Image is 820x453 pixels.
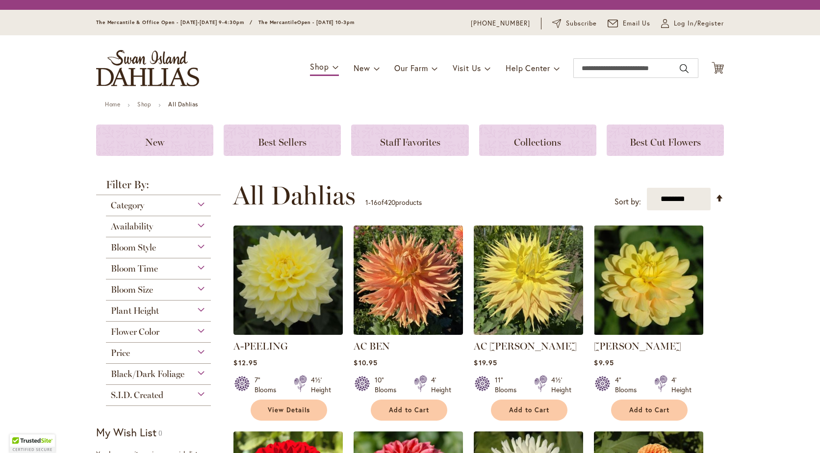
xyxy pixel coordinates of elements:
[111,284,153,295] span: Bloom Size
[233,340,288,352] a: A-PEELING
[611,400,688,421] button: Add to Cart
[474,358,497,367] span: $19.95
[96,19,297,25] span: The Mercantile & Office Open - [DATE]-[DATE] 9-4:30pm / The Mercantile
[566,19,597,28] span: Subscribe
[310,61,329,72] span: Shop
[105,101,120,108] a: Home
[233,358,257,367] span: $12.95
[495,375,522,395] div: 11" Blooms
[297,19,355,25] span: Open - [DATE] 10-3pm
[384,198,395,207] span: 420
[471,19,530,28] a: [PHONE_NUMBER]
[630,136,701,148] span: Best Cut Flowers
[608,19,651,28] a: Email Us
[111,305,159,316] span: Plant Height
[137,101,151,108] a: Shop
[111,390,163,401] span: S.I.D. Created
[629,406,669,414] span: Add to Cart
[354,226,463,335] img: AC BEN
[233,327,343,337] a: A-Peeling
[268,406,310,414] span: View Details
[491,400,567,421] button: Add to Cart
[354,358,377,367] span: $10.95
[661,19,724,28] a: Log In/Register
[111,263,158,274] span: Bloom Time
[111,327,159,337] span: Flower Color
[365,195,422,210] p: - of products
[680,61,689,76] button: Search
[623,19,651,28] span: Email Us
[96,179,221,195] strong: Filter By:
[674,19,724,28] span: Log In/Register
[365,198,368,207] span: 1
[375,375,402,395] div: 10" Blooms
[552,19,597,28] a: Subscribe
[111,200,144,211] span: Category
[311,375,331,395] div: 4½' Height
[594,358,614,367] span: $9.95
[594,340,681,352] a: [PERSON_NAME]
[233,181,356,210] span: All Dahlias
[551,375,571,395] div: 4½' Height
[7,418,35,446] iframe: Launch Accessibility Center
[251,400,327,421] a: View Details
[615,193,641,211] label: Sort by:
[474,340,577,352] a: AC [PERSON_NAME]
[615,375,642,395] div: 4" Blooms
[594,327,703,337] a: AHOY MATEY
[474,327,583,337] a: AC Jeri
[111,369,184,379] span: Black/Dark Foliage
[96,125,213,156] a: New
[594,226,703,335] img: AHOY MATEY
[168,101,198,108] strong: All Dahlias
[354,340,390,352] a: AC BEN
[233,226,343,335] img: A-Peeling
[145,136,164,148] span: New
[671,375,692,395] div: 4' Height
[354,63,370,73] span: New
[96,50,199,86] a: store logo
[111,242,156,253] span: Bloom Style
[514,136,561,148] span: Collections
[371,198,378,207] span: 16
[394,63,428,73] span: Our Farm
[354,327,463,337] a: AC BEN
[111,221,153,232] span: Availability
[380,136,440,148] span: Staff Favorites
[255,375,282,395] div: 7" Blooms
[351,125,468,156] a: Staff Favorites
[607,125,724,156] a: Best Cut Flowers
[474,226,583,335] img: AC Jeri
[389,406,429,414] span: Add to Cart
[453,63,481,73] span: Visit Us
[258,136,307,148] span: Best Sellers
[509,406,549,414] span: Add to Cart
[431,375,451,395] div: 4' Height
[224,125,341,156] a: Best Sellers
[371,400,447,421] button: Add to Cart
[111,348,130,358] span: Price
[96,425,156,439] strong: My Wish List
[506,63,550,73] span: Help Center
[479,125,596,156] a: Collections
